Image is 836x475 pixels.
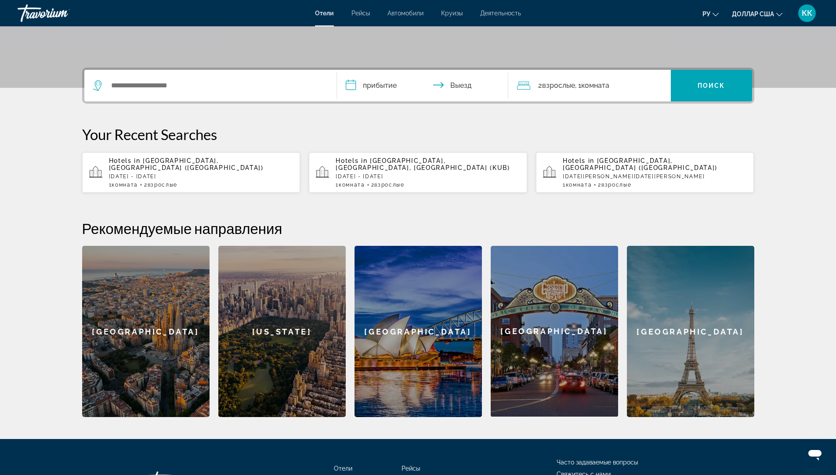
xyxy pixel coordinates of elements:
[18,2,105,25] a: Травориум
[563,173,747,180] p: [DATE][PERSON_NAME][DATE][PERSON_NAME]
[480,10,521,17] a: Деятельность
[144,182,177,188] span: 2
[563,182,592,188] span: 1
[84,70,752,101] div: Search widget
[732,11,774,18] font: доллар США
[402,465,420,472] a: Рейсы
[109,173,293,180] p: [DATE] - [DATE]
[112,182,138,188] span: Комната
[109,157,141,164] span: Hotels in
[542,81,575,90] span: Взрослые
[557,459,638,466] a: Часто задаваемые вопросы
[355,246,482,417] a: [GEOGRAPHIC_DATA]
[801,440,829,468] iframe: Кнопка запуска окна обмена сообщениями
[82,220,754,237] h2: Рекомендуемые направления
[581,81,609,90] span: Комната
[671,70,752,101] button: Поиск
[796,4,818,22] button: Меню пользователя
[387,10,423,17] a: Автомобили
[802,8,812,18] font: КК
[702,11,710,18] font: ру
[563,157,717,171] span: [GEOGRAPHIC_DATA], [GEOGRAPHIC_DATA] ([GEOGRAPHIC_DATA])
[698,82,725,89] span: Поиск
[538,79,575,92] span: 2
[508,70,671,101] button: Travelers: 2 adults, 0 children
[336,182,365,188] span: 1
[218,246,346,417] a: [US_STATE]
[371,182,405,188] span: 2
[82,152,300,193] button: Hotels in [GEOGRAPHIC_DATA], [GEOGRAPHIC_DATA] ([GEOGRAPHIC_DATA])[DATE] - [DATE]1Комната2Взрослые
[732,7,782,20] button: Изменить валюту
[601,182,631,188] span: Взрослые
[441,10,463,17] a: Круизы
[337,70,508,101] button: Check in and out dates
[536,152,754,193] button: Hotels in [GEOGRAPHIC_DATA], [GEOGRAPHIC_DATA] ([GEOGRAPHIC_DATA])[DATE][PERSON_NAME][DATE][PERSO...
[563,157,594,164] span: Hotels in
[702,7,719,20] button: Изменить язык
[334,465,352,472] a: Отели
[309,152,527,193] button: Hotels in [GEOGRAPHIC_DATA], [GEOGRAPHIC_DATA], [GEOGRAPHIC_DATA] (KUB)[DATE] - [DATE]1Комната2Вз...
[351,10,370,17] a: Рейсы
[566,182,592,188] span: Комната
[491,246,618,417] a: [GEOGRAPHIC_DATA]
[374,182,404,188] span: Взрослые
[336,157,510,171] span: [GEOGRAPHIC_DATA], [GEOGRAPHIC_DATA], [GEOGRAPHIC_DATA] (KUB)
[82,126,754,143] p: Your Recent Searches
[148,182,177,188] span: Взрослые
[598,182,631,188] span: 2
[575,79,609,92] span: , 1
[627,246,754,417] a: [GEOGRAPHIC_DATA]
[336,157,367,164] span: Hotels in
[336,173,520,180] p: [DATE] - [DATE]
[339,182,365,188] span: Комната
[109,182,138,188] span: 1
[82,246,210,417] a: [GEOGRAPHIC_DATA]
[109,157,264,171] span: [GEOGRAPHIC_DATA], [GEOGRAPHIC_DATA] ([GEOGRAPHIC_DATA])
[315,10,334,17] a: Отели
